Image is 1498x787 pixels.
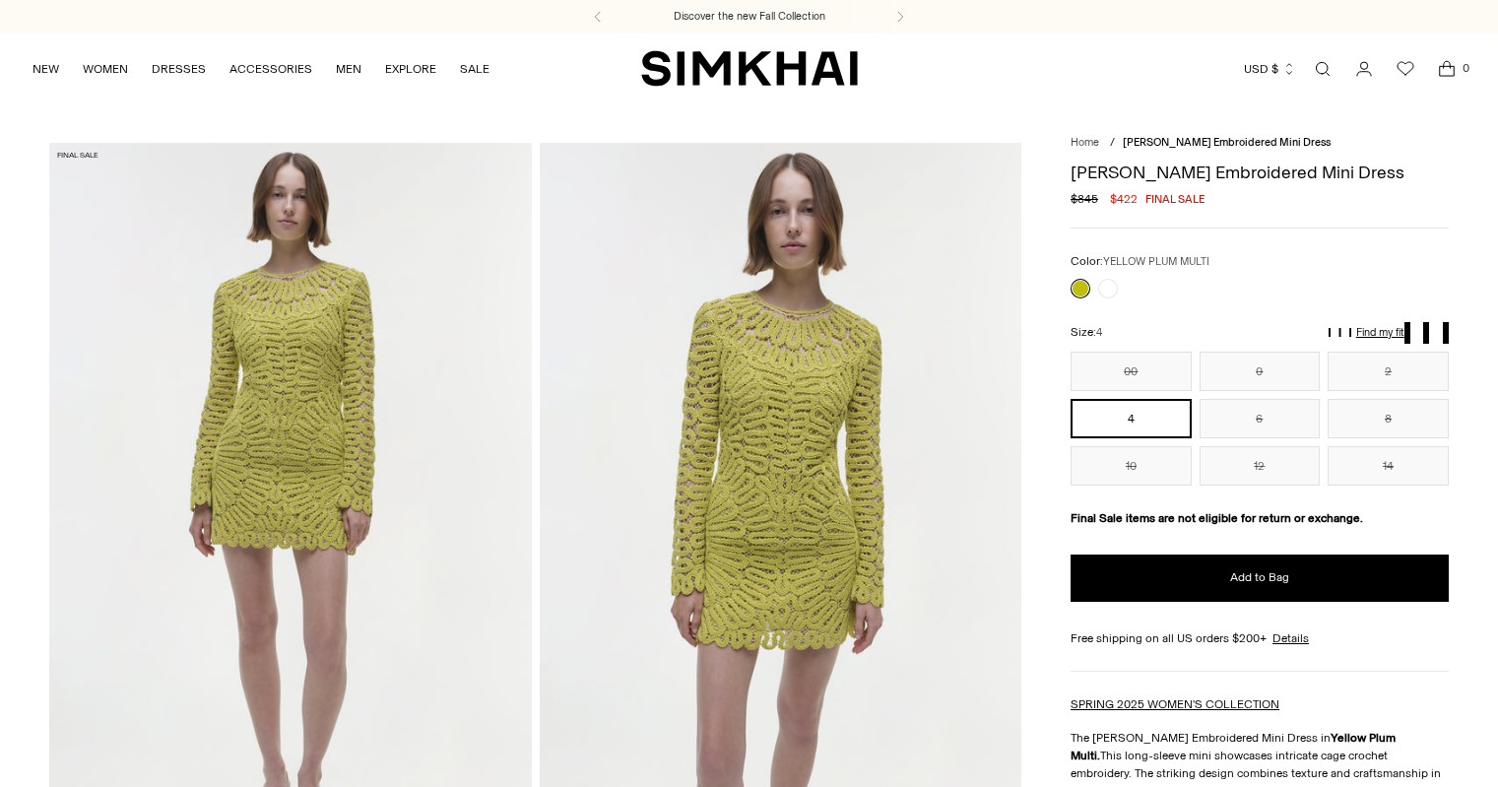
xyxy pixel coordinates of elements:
a: Open search modal [1303,49,1342,89]
a: Details [1272,629,1309,647]
s: $845 [1071,190,1098,208]
nav: breadcrumbs [1071,135,1449,152]
div: / [1110,135,1115,152]
a: SIMKHAI [641,49,858,88]
button: Add to Bag [1071,555,1449,602]
a: NEW [33,47,59,91]
a: Open cart modal [1427,49,1466,89]
span: $422 [1110,190,1138,208]
a: DRESSES [152,47,206,91]
strong: Final Sale items are not eligible for return or exchange. [1071,511,1363,525]
button: 10 [1071,446,1192,486]
button: 12 [1200,446,1321,486]
a: Go to the account page [1344,49,1384,89]
a: ACCESSORIES [229,47,312,91]
span: 0 [1457,59,1474,77]
button: 2 [1328,352,1449,391]
button: 4 [1071,399,1192,438]
div: Free shipping on all US orders $200+ [1071,629,1449,647]
button: 0 [1200,352,1321,391]
button: 00 [1071,352,1192,391]
a: SALE [460,47,489,91]
label: Size: [1071,323,1102,342]
a: Home [1071,136,1099,149]
button: USD $ [1244,47,1296,91]
button: 6 [1200,399,1321,438]
a: Discover the new Fall Collection [674,9,825,25]
span: YELLOW PLUM MULTI [1103,255,1209,268]
strong: Yellow Plum Multi. [1071,731,1396,762]
button: 8 [1328,399,1449,438]
a: Wishlist [1386,49,1425,89]
a: MEN [336,47,361,91]
span: 4 [1096,326,1102,339]
span: Add to Bag [1230,569,1289,586]
a: WOMEN [83,47,128,91]
a: SPRING 2025 WOMEN'S COLLECTION [1071,697,1279,711]
label: Color: [1071,252,1209,271]
button: 14 [1328,446,1449,486]
h1: [PERSON_NAME] Embroidered Mini Dress [1071,164,1449,181]
a: EXPLORE [385,47,436,91]
span: [PERSON_NAME] Embroidered Mini Dress [1123,136,1331,149]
